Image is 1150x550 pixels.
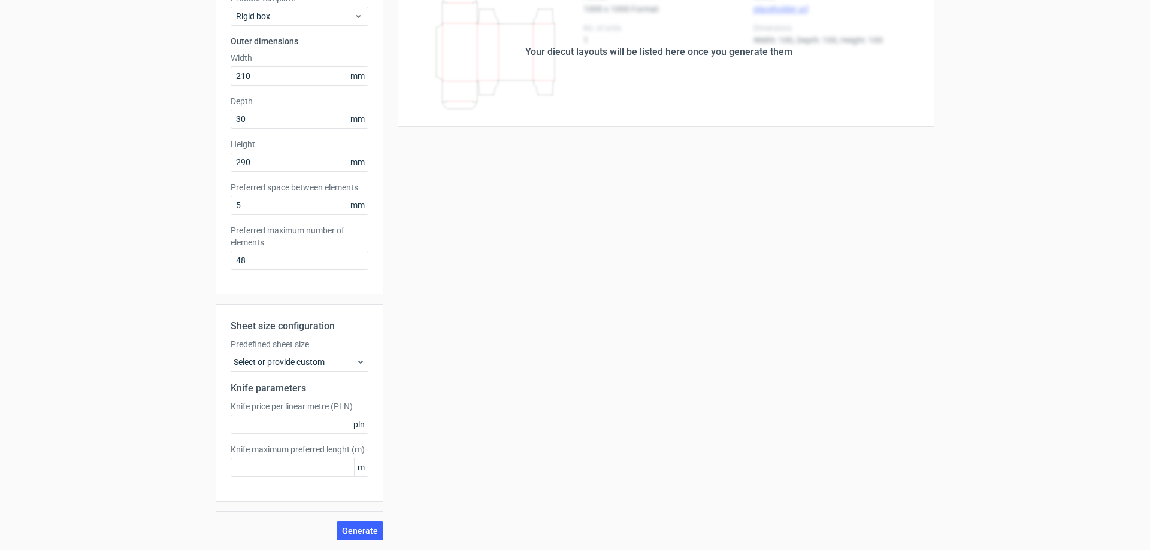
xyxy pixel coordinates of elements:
span: Generate [342,527,378,535]
span: mm [347,67,368,85]
span: mm [347,153,368,171]
label: Preferred maximum number of elements [231,224,368,248]
label: Height [231,138,368,150]
button: Generate [337,521,383,540]
h3: Outer dimensions [231,35,368,47]
label: Predefined sheet size [231,338,368,350]
div: Select or provide custom [231,353,368,372]
span: Rigid box [236,10,354,22]
span: pln [350,415,368,433]
label: Knife price per linear metre (PLN) [231,400,368,412]
label: Width [231,52,368,64]
h2: Knife parameters [231,381,368,396]
label: Preferred space between elements [231,181,368,193]
h2: Sheet size configuration [231,319,368,333]
span: mm [347,110,368,128]
span: m [354,458,368,476]
label: Knife maximum preferred lenght (m) [231,443,368,455]
span: mm [347,196,368,214]
label: Depth [231,95,368,107]
div: Your diecut layouts will be listed here once you generate them [525,45,792,59]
